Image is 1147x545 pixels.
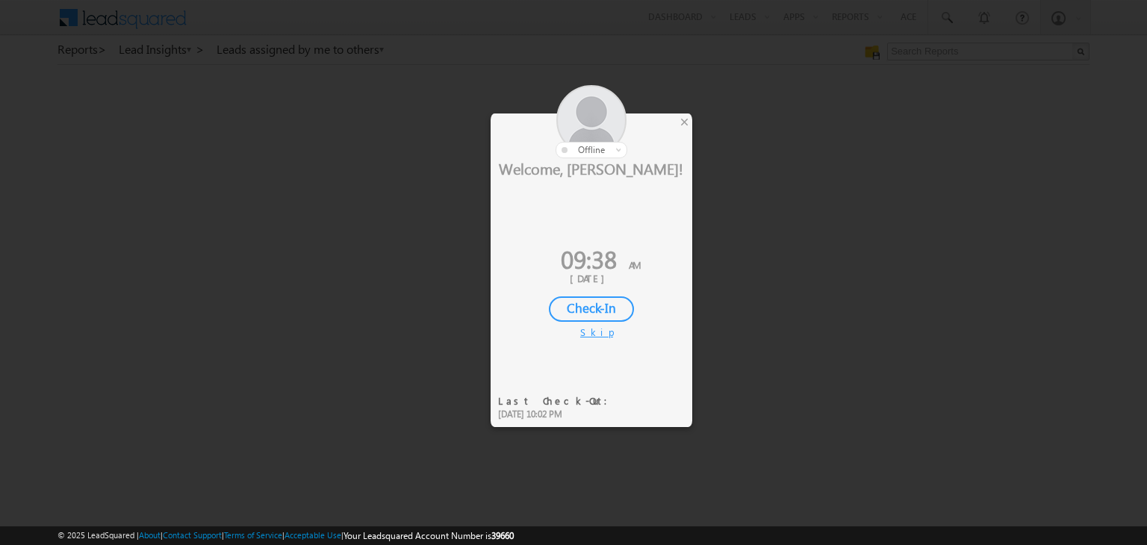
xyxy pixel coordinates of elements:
span: AM [629,258,641,271]
span: © 2025 LeadSquared | | | | | [57,529,514,543]
div: Last Check-Out: [498,394,617,408]
div: [DATE] 10:02 PM [498,408,617,421]
div: [DATE] [502,272,681,285]
div: × [677,113,692,130]
a: About [139,530,161,540]
div: Skip [580,326,603,339]
a: Contact Support [163,530,222,540]
span: 39660 [491,530,514,541]
span: Your Leadsquared Account Number is [344,530,514,541]
div: Welcome, [PERSON_NAME]! [491,158,692,178]
span: offline [578,144,605,155]
a: Terms of Service [224,530,282,540]
div: Check-In [549,296,634,322]
a: Acceptable Use [285,530,341,540]
span: 09:38 [561,242,617,275]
